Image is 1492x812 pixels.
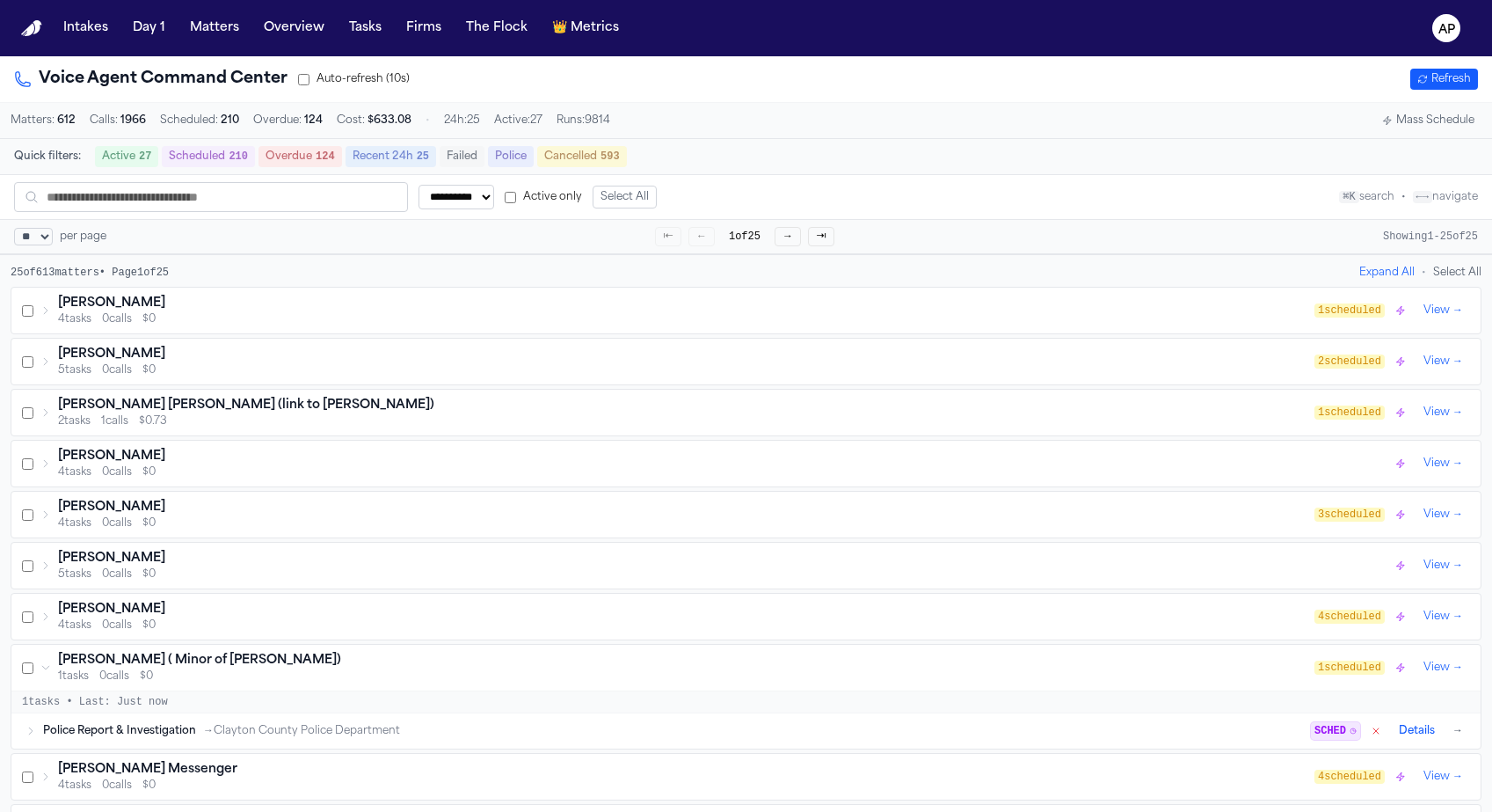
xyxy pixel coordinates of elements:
span: → Clayton County Police Department [203,724,400,738]
button: ⇥ [808,227,834,246]
h3: [PERSON_NAME] [PERSON_NAME] (link to [PERSON_NAME]) [58,397,434,414]
span: 5 tasks [58,363,91,377]
span: 4 tasks [58,516,91,530]
div: [PERSON_NAME]5tasks0calls$02scheduledView → [11,339,1481,384]
span: 4 tasks [58,779,91,793]
span: $0.73 [139,414,167,428]
span: 5 tasks [58,567,91,582]
span: • [1401,192,1406,202]
button: Active27 [95,146,158,167]
span: Active: 27 [494,113,542,128]
h3: [PERSON_NAME] [58,346,165,363]
span: 4 scheduled [1314,610,1385,624]
button: View → [1416,300,1470,321]
span: $0 [142,516,156,530]
button: Day 1 [126,12,172,44]
span: Cost: [337,113,411,128]
span: Status: scheduled (Scheduled) [1311,722,1360,740]
span: Police Report & Investigation [43,724,196,738]
span: 0 calls [102,312,132,326]
h3: [PERSON_NAME] [58,499,165,516]
span: 0 calls [102,618,132,633]
span: 1 scheduled [1314,661,1385,675]
span: 1 scheduled [1314,406,1385,420]
span: 612 [57,115,76,126]
button: Trigger police scheduler [1392,302,1409,319]
span: 3 scheduled [1314,508,1385,522]
span: $0 [142,363,156,377]
span: 25 [417,150,429,163]
span: per page [60,230,106,244]
span: 0 calls [102,516,132,530]
span: 593 [600,150,620,163]
input: Auto-refresh (10s) [298,74,309,85]
div: [PERSON_NAME] ( Minor of [PERSON_NAME])1tasks0calls$01scheduledView → [11,645,1481,691]
button: View → [1416,766,1470,787]
label: Active only [505,190,582,204]
span: Scheduled: [160,113,239,128]
button: Firms [399,12,448,44]
h1: Voice Agent Command Center [14,67,287,91]
span: 27 [139,150,151,163]
button: View → [1416,453,1470,474]
span: 1 scheduled [1314,304,1385,318]
kbd: ⌘K [1339,191,1358,203]
span: Quick filters: [14,150,81,164]
button: Select All [1433,266,1481,280]
button: Cancelled593 [537,146,627,167]
span: • [426,113,430,128]
label: Auto-refresh (10s) [298,72,410,86]
div: [PERSON_NAME]4tasks0calls$03scheduledView → [11,492,1481,538]
button: View → [1416,351,1470,372]
button: → [775,227,801,246]
button: Scheduled210 [162,146,255,167]
span: 4 tasks [58,618,91,633]
button: Mass Schedule [1375,110,1481,131]
div: [PERSON_NAME]4tasks0calls$01scheduledView → [11,288,1481,333]
span: • [1422,266,1426,280]
button: Select All [593,186,657,208]
button: Trigger police scheduler [1392,608,1409,625]
span: 4 tasks [58,312,91,326]
div: Police Report & Investigation→Clayton County Police DepartmentSCHEDDetails→ [11,713,1481,749]
span: 2 scheduled [1314,355,1385,369]
span: 210 [229,150,248,163]
button: Details [1392,721,1442,742]
button: ← [688,227,715,246]
span: 0 calls [102,363,132,377]
a: Home [21,20,42,37]
button: Trigger police scheduler [1392,404,1409,421]
span: 0 calls [102,465,132,479]
button: View → [1416,606,1470,627]
h3: [PERSON_NAME] [58,550,165,567]
button: Police [488,146,534,167]
span: 4 tasks [58,465,91,479]
button: Trigger police scheduler [1392,768,1409,786]
span: 1966 [120,115,146,126]
button: Overview [257,12,331,44]
button: Trigger police scheduler [1392,557,1409,574]
button: Tasks [342,12,389,44]
span: $0 [140,669,153,684]
span: $0 [142,567,156,582]
div: [PERSON_NAME] Messenger4tasks0calls$04scheduledView → [11,754,1481,800]
span: 1 tasks [58,669,89,684]
button: crownMetrics [545,12,626,44]
span: 124 [304,115,323,126]
span: $0 [142,312,156,326]
button: Matters [183,12,246,44]
div: Showing 1 - 25 of 25 [1383,230,1478,244]
span: 2 tasks [58,414,91,428]
button: Intakes [56,12,115,44]
span: Calls: [90,113,146,128]
span: Runs: 9814 [557,113,610,128]
h3: [PERSON_NAME] [58,295,165,312]
button: Trigger police scheduler [1392,353,1409,370]
a: The Flock [459,12,535,44]
span: 1 calls [101,414,128,428]
h3: [PERSON_NAME] [58,448,165,465]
